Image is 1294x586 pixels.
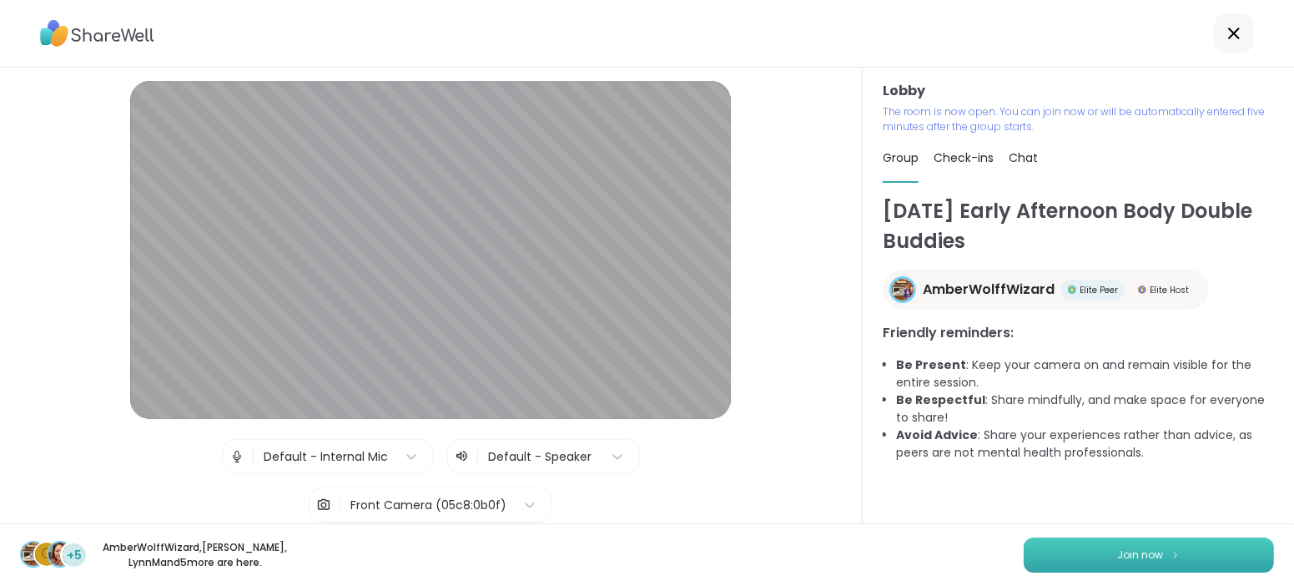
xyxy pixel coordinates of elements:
b: Avoid Advice [896,427,978,443]
p: AmberWolffWizard , [PERSON_NAME] , LynnM and 5 more are here. [102,540,289,570]
img: AmberWolffWizard [22,543,45,566]
span: | [338,488,342,522]
p: The room is now open. You can join now or will be automatically entered five minutes after the gr... [883,104,1274,134]
img: Elite Peer [1068,285,1076,294]
span: +5 [67,547,82,564]
img: LynnM [48,543,72,566]
span: Join now [1118,548,1164,563]
span: Check-ins [934,149,994,166]
span: | [251,440,255,473]
img: AmberWolffWizard [892,279,914,301]
a: AmberWolffWizardAmberWolffWizardElite PeerElite PeerElite HostElite Host [883,270,1209,310]
b: Be Present [896,356,966,373]
span: Elite Peer [1080,284,1118,296]
img: Microphone [229,440,244,473]
img: ShareWell Logo [40,14,154,53]
li: : Share mindfully, and make space for everyone to share! [896,392,1274,427]
div: Default - Internal Mic [264,448,388,466]
button: Join now [1024,538,1274,573]
span: AmberWolffWizard [923,280,1055,300]
span: Chat [1009,149,1038,166]
span: | [476,447,480,467]
span: Group [883,149,919,166]
li: : Share your experiences rather than advice, as peers are not mental health professionals. [896,427,1274,462]
b: Be Respectful [896,392,985,408]
img: ShareWell Logomark [1171,550,1181,559]
h3: Lobby [883,81,1274,101]
div: Front Camera (05c8:0b0f) [350,497,506,514]
h1: [DATE] Early Afternoon Body Double Buddies [883,196,1274,256]
h3: Friendly reminders: [883,323,1274,343]
img: Elite Host [1138,285,1146,294]
img: Camera [316,488,331,522]
li: : Keep your camera on and remain visible for the entire session. [896,356,1274,392]
span: C [42,543,53,565]
span: Elite Host [1150,284,1189,296]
